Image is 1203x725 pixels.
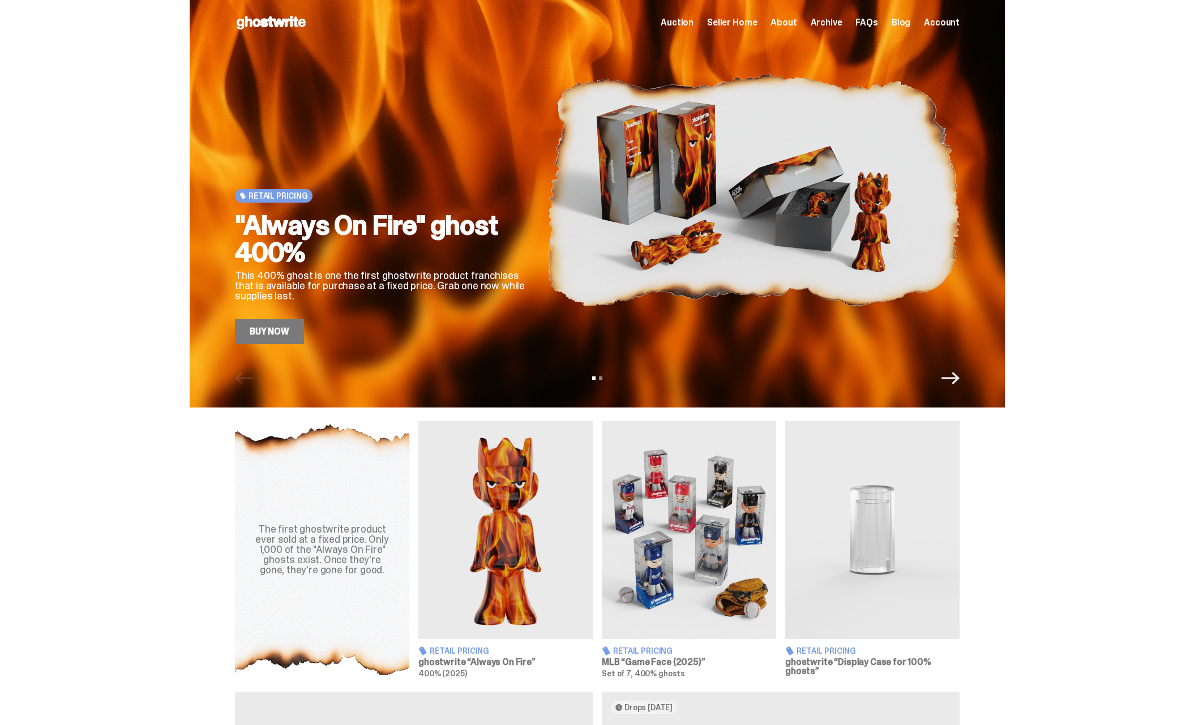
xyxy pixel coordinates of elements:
[602,658,776,667] h3: MLB “Game Face (2025)”
[613,647,673,655] span: Retail Pricing
[785,421,960,678] a: Display Case for 100% ghosts Retail Pricing
[418,658,593,667] h3: ghostwrite “Always On Fire”
[785,658,960,676] h3: ghostwrite “Display Case for 100% ghosts”
[430,647,489,655] span: Retail Pricing
[924,18,960,27] a: Account
[810,18,842,27] a: Archive
[592,376,596,380] button: View slide 1
[418,421,593,678] a: Always On Fire Retail Pricing
[235,319,304,344] a: Buy Now
[892,18,910,27] a: Blog
[235,271,529,301] p: This 400% ghost is one the first ghostwrite product franchises that is available for purchase at ...
[602,668,685,679] span: Set of 7, 400% ghosts
[249,191,308,200] span: Retail Pricing
[707,18,757,27] a: Seller Home
[661,18,693,27] a: Auction
[602,421,776,639] img: Game Face (2025)
[249,524,396,575] div: The first ghostwrite product ever sold at a fixed price. Only 1,000 of the "Always On Fire" ghost...
[418,421,593,639] img: Always On Fire
[418,668,466,679] span: 400% (2025)
[941,369,960,387] button: Next
[599,376,602,380] button: View slide 2
[235,212,529,266] h2: "Always On Fire" ghost 400%
[602,421,776,678] a: Game Face (2025) Retail Pricing
[797,647,856,655] span: Retail Pricing
[624,703,673,712] span: Drops [DATE]
[770,18,797,27] a: About
[785,421,960,639] img: Display Case for 100% ghosts
[547,35,960,344] img: "Always On Fire" ghost 400%
[855,18,877,27] a: FAQs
